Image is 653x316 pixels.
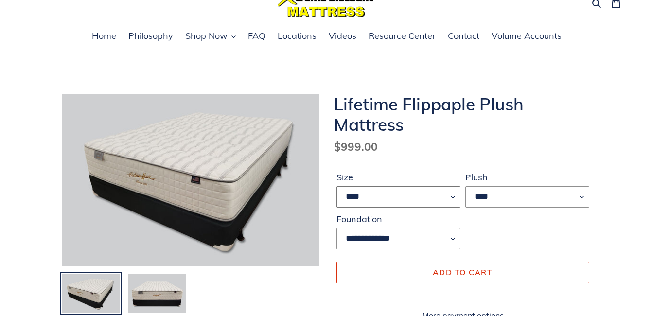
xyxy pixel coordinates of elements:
h1: Lifetime Flippaple Plush Mattress [334,94,592,135]
label: Plush [465,171,589,184]
span: Resource Center [369,30,436,42]
span: FAQ [248,30,265,42]
a: FAQ [243,29,270,44]
span: Add to cart [433,267,493,277]
label: Foundation [336,212,460,226]
span: Philosophy [128,30,173,42]
button: Add to cart [336,262,589,283]
a: Philosophy [124,29,178,44]
span: Home [92,30,116,42]
span: $999.00 [334,140,378,154]
label: Size [336,171,460,184]
span: Shop Now [185,30,228,42]
a: Resource Center [364,29,441,44]
span: Volume Accounts [492,30,562,42]
img: Load image into Gallery viewer, Lifetime-flippable-plush-mattress-and-foundation-angled-view [61,273,121,314]
a: Contact [443,29,484,44]
span: Videos [329,30,356,42]
a: Videos [324,29,361,44]
a: Locations [273,29,321,44]
span: Contact [448,30,479,42]
a: Volume Accounts [487,29,566,44]
button: Shop Now [180,29,241,44]
img: Load image into Gallery viewer, Lifetime-flippable-plush-mattress-and-foundation [127,273,187,314]
a: Home [87,29,121,44]
span: Locations [278,30,317,42]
